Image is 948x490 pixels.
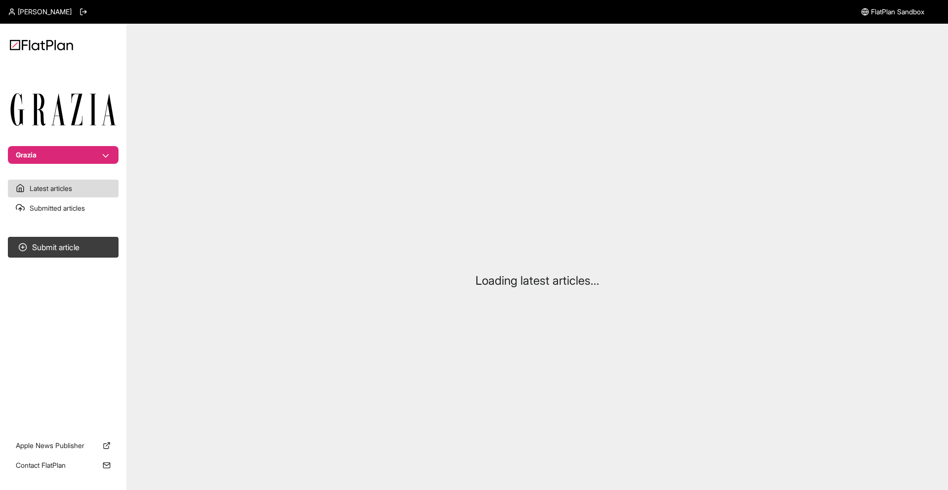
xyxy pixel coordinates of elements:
img: Logo [10,39,73,50]
button: Submit article [8,237,118,258]
span: [PERSON_NAME] [18,7,72,17]
a: Submitted articles [8,199,118,217]
span: FlatPlan Sandbox [871,7,924,17]
a: Latest articles [8,180,118,197]
a: [PERSON_NAME] [8,7,72,17]
button: Grazia [8,146,118,164]
a: Apple News Publisher [8,437,118,454]
img: Publication Logo [10,93,117,126]
p: Loading latest articles... [475,273,599,289]
a: Contact FlatPlan [8,456,118,474]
